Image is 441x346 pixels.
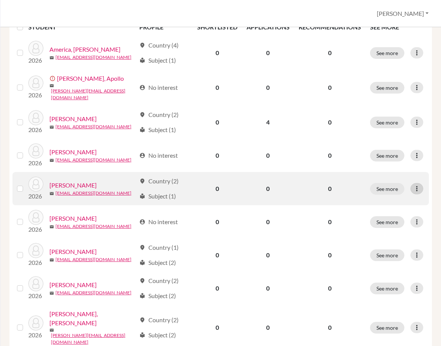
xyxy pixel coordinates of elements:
p: 0 [299,48,361,57]
th: SHORTLISTED [193,18,242,36]
td: 0 [242,139,294,172]
p: 2026 [28,192,43,201]
a: [PERSON_NAME] [49,280,97,289]
span: local_library [139,127,145,133]
a: [EMAIL_ADDRESS][DOMAIN_NAME] [56,190,131,197]
span: local_library [139,293,145,299]
th: SEE MORE [365,18,429,36]
span: mail [49,328,54,332]
span: account_circle [139,85,145,91]
div: Subject (2) [139,291,176,300]
a: [EMAIL_ADDRESS][DOMAIN_NAME] [56,289,131,296]
td: 0 [242,205,294,238]
td: 0 [193,106,242,139]
button: See more [370,183,404,195]
div: No interest [139,217,178,226]
a: [EMAIL_ADDRESS][DOMAIN_NAME] [56,256,131,263]
span: location_on [139,178,145,184]
span: mail [49,191,54,196]
button: See more [370,47,404,59]
img: America, Arthur [28,41,43,56]
span: location_on [139,42,145,48]
a: [PERSON_NAME] [49,148,97,157]
button: See more [370,249,404,261]
div: Subject (1) [139,125,176,134]
div: Subject (2) [139,258,176,267]
td: 0 [193,272,242,305]
th: STUDENT [28,18,135,36]
th: PROFILE [135,18,192,36]
a: [PERSON_NAME] [49,114,97,123]
div: Subject (1) [139,192,176,201]
th: APPLICATIONS [242,18,294,36]
p: 2026 [28,158,43,168]
p: 2026 [28,91,43,100]
div: Country (2) [139,110,179,119]
span: mail [49,125,54,129]
a: [PERSON_NAME] [49,247,97,256]
div: Country (1) [139,243,179,252]
button: See more [370,322,404,334]
div: Country (2) [139,276,179,285]
td: 0 [193,238,242,272]
td: 4 [242,106,294,139]
span: local_library [139,57,145,63]
button: See more [370,150,404,161]
td: 0 [242,36,294,69]
img: Barnes, Nathaniel [28,110,43,125]
img: Darko, Eli [28,276,43,291]
p: 2026 [28,56,43,65]
p: 0 [299,323,361,332]
td: 0 [193,172,242,205]
p: 0 [299,151,361,160]
span: location_on [139,112,145,118]
p: 0 [299,251,361,260]
img: Calzia, Edward [28,177,43,192]
button: See more [370,82,404,94]
a: [PERSON_NAME] [49,214,97,223]
a: [PERSON_NAME], Apollo [57,74,124,83]
span: location_on [139,278,145,284]
span: mail [49,55,54,60]
span: mail [49,225,54,229]
a: [PERSON_NAME], [PERSON_NAME] [49,309,136,328]
button: [PERSON_NAME] [373,6,432,21]
p: 0 [299,184,361,193]
div: Subject (2) [139,331,176,340]
p: 2026 [28,331,43,340]
button: See more [370,216,404,228]
span: account_circle [139,219,145,225]
td: 0 [193,205,242,238]
td: 0 [242,272,294,305]
div: No interest [139,83,178,92]
button: See more [370,283,404,294]
span: mail [49,83,54,88]
a: [PERSON_NAME][EMAIL_ADDRESS][DOMAIN_NAME] [51,332,136,346]
div: Country (4) [139,41,179,50]
span: local_library [139,332,145,338]
a: [PERSON_NAME][EMAIL_ADDRESS][DOMAIN_NAME] [51,88,136,101]
a: [EMAIL_ADDRESS][DOMAIN_NAME] [56,123,131,130]
div: No interest [139,151,178,160]
span: location_on [139,317,145,323]
td: 0 [193,69,242,106]
td: 0 [242,172,294,205]
span: error_outline [49,75,57,82]
p: 0 [299,284,361,293]
span: mail [49,291,54,295]
td: 0 [242,238,294,272]
th: RECOMMENDATIONS [294,18,365,36]
img: Berko-Boateng, Andrew [28,143,43,158]
p: 2026 [28,125,43,134]
img: Andreichuk, Apollo [28,75,43,91]
span: account_circle [139,152,145,158]
a: [EMAIL_ADDRESS][DOMAIN_NAME] [56,157,131,163]
p: 2026 [28,258,43,267]
td: 0 [242,69,294,106]
span: local_library [139,260,145,266]
p: 2026 [28,225,43,234]
img: David, Austen [28,315,43,331]
span: mail [49,258,54,262]
span: location_on [139,245,145,251]
p: 0 [299,118,361,127]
